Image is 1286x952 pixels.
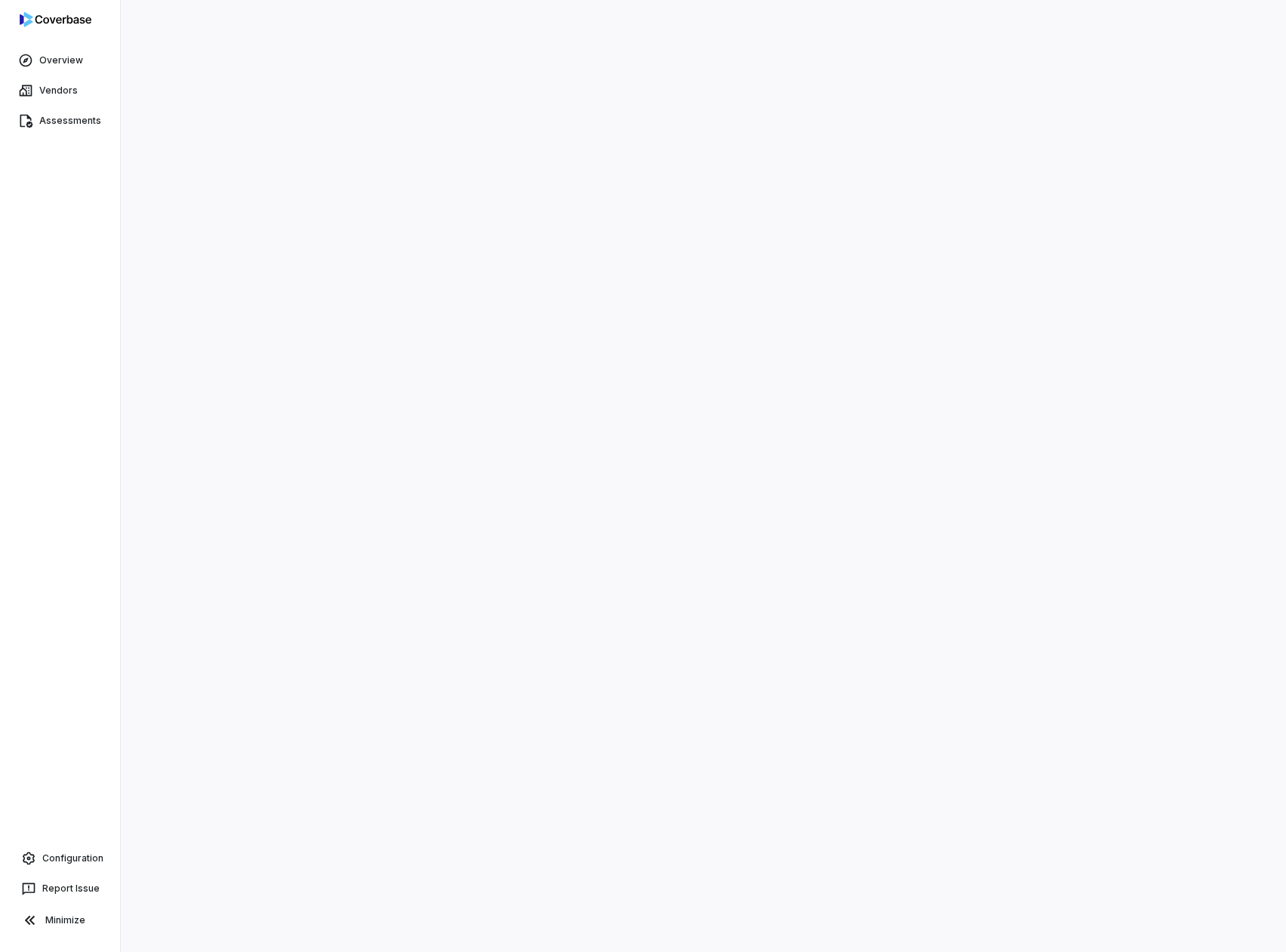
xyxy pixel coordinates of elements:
button: Minimize [6,905,114,935]
a: Overview [3,47,117,74]
img: logo-D7KZi-bG.svg [20,12,91,27]
a: Vendors [3,77,117,104]
a: Assessments [3,107,117,134]
a: Configuration [6,845,114,872]
button: Report Issue [6,875,114,902]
